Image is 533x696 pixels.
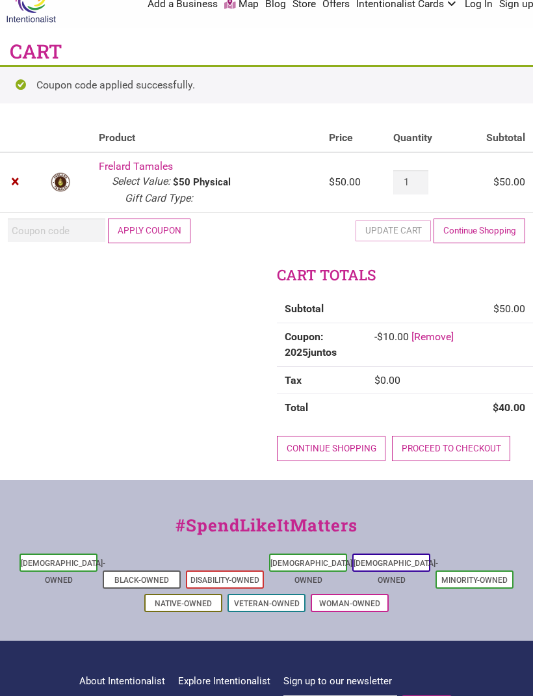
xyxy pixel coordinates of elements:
span: $ [374,374,380,386]
th: Quantity [385,124,459,152]
button: Update cart [356,221,431,241]
a: [DEMOGRAPHIC_DATA]-Owned [270,559,355,585]
bdi: 40.00 [493,401,525,414]
th: Subtotal [459,124,533,152]
bdi: 50.00 [493,176,525,188]
span: $ [493,401,499,414]
p: Sign up to our newsletter [283,673,454,689]
span: $ [329,176,335,188]
td: - [367,323,533,366]
a: Remove 2025juntos coupon [411,330,454,343]
bdi: 0.00 [374,374,400,386]
input: Coupon code [8,219,105,243]
input: Product quantity [393,170,428,194]
span: $ [377,330,383,343]
span: $ [493,302,499,315]
th: Price [321,124,385,152]
a: Native-Owned [155,599,212,608]
h1: Cart [10,38,62,65]
bdi: 50.00 [329,176,361,188]
dt: Select Value: [112,174,170,189]
dt: Gift Card Type: [125,191,193,206]
p: Explore Intentionalist [178,673,270,689]
a: Remove Frelard Tamales from cart [8,174,23,190]
a: Frelard Tamales [99,160,173,172]
a: Continue shopping [277,436,385,461]
a: Minority-Owned [441,576,508,585]
a: [DEMOGRAPHIC_DATA]-Owned [354,559,438,585]
a: Black-Owned [114,576,169,585]
th: Coupon: 2025juntos [277,323,367,366]
p: Physical [193,178,231,187]
th: Total [277,394,367,422]
a: Disability-Owned [190,576,259,585]
img: Frelard Tamales logo [50,172,71,193]
a: Continue Shopping [434,219,525,243]
a: Veteran-Owned [234,599,300,608]
a: [DEMOGRAPHIC_DATA]-Owned [21,559,105,585]
a: Proceed to checkout [392,436,510,461]
th: Tax [277,366,367,394]
p: About Intentionalist [79,673,165,689]
p: $50 [173,178,190,187]
button: Apply coupon [108,219,190,243]
span: 10.00 [377,330,409,343]
th: Subtotal [277,295,367,323]
a: Woman-Owned [319,599,380,608]
span: $ [493,176,499,188]
bdi: 50.00 [493,302,525,315]
h2: Cart totals [277,265,533,286]
th: Product [91,124,321,152]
